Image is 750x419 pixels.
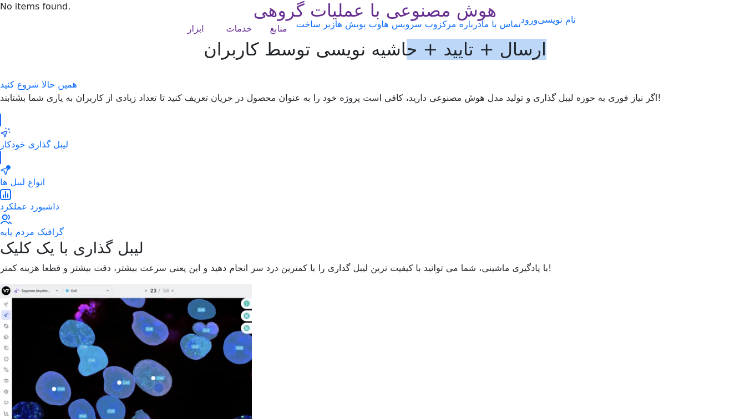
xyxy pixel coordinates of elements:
[183,18,209,40] a: ابزار
[335,19,382,29] a: وب پویش ها
[381,19,437,29] a: وب سرویس ها
[296,19,335,29] a: زیر ساخت
[222,18,257,40] a: خدمات
[438,19,482,29] a: درباره مرکز
[521,13,538,27] a: ورود
[226,22,252,35] div: خدمات
[270,22,287,35] div: منابع
[265,18,291,40] a: منابع
[482,19,521,29] a: تماس با ما
[187,22,204,35] div: ابزار
[538,14,576,25] a: نام نویسی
